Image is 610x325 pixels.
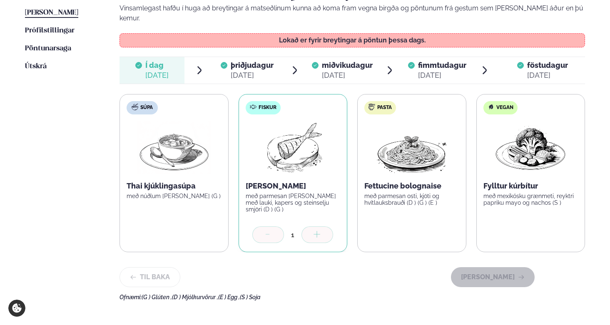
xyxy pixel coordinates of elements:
div: Ofnæmi: [120,294,585,300]
div: [DATE] [322,70,373,80]
div: [DATE] [145,70,169,80]
span: þriðjudagur [231,61,274,69]
p: Vinsamlegast hafðu í huga að breytingar á matseðlinum kunna að koma fram vegna birgða og pöntunum... [120,3,585,23]
button: [PERSON_NAME] [451,267,535,287]
img: Fish.png [256,121,330,174]
span: föstudagur [527,61,568,69]
span: [PERSON_NAME] [25,9,78,16]
p: Thai kjúklingasúpa [127,181,222,191]
p: með parmesan osti, kjöti og hvítlauksbrauði (D ) (G ) (E ) [364,193,459,206]
img: Vegan.png [494,121,567,174]
div: [DATE] [231,70,274,80]
p: með parmesan [PERSON_NAME] með lauki, kapers og steinselju smjöri (D ) (G ) [246,193,341,213]
img: soup.svg [132,104,138,110]
a: [PERSON_NAME] [25,8,78,18]
span: Í dag [145,60,169,70]
span: (S ) Soja [240,294,261,300]
span: fimmtudagur [418,61,466,69]
a: Cookie settings [8,300,25,317]
span: Útskrá [25,63,47,70]
span: Pöntunarsaga [25,45,71,52]
div: [DATE] [418,70,466,80]
p: [PERSON_NAME] [246,181,341,191]
img: Vegan.svg [488,104,494,110]
a: Prófílstillingar [25,26,75,36]
img: pasta.svg [368,104,375,110]
img: Spagetti.png [375,121,448,174]
button: Til baka [120,267,180,287]
a: Útskrá [25,62,47,72]
p: með mexíkósku grænmeti, reyktri papriku mayo og nachos (S ) [483,193,578,206]
span: (D ) Mjólkurvörur , [172,294,218,300]
p: Fettucine bolognaise [364,181,459,191]
img: fish.svg [250,104,256,110]
a: Pöntunarsaga [25,44,71,54]
span: miðvikudagur [322,61,373,69]
p: með núðlum [PERSON_NAME] (G ) [127,193,222,199]
span: Pasta [377,104,392,111]
span: Vegan [496,104,513,111]
p: Fylltur kúrbítur [483,181,578,191]
p: Lokað er fyrir breytingar á pöntun þessa dags. [128,37,577,44]
img: Soup.png [137,121,211,174]
div: 1 [284,230,301,240]
span: (G ) Glúten , [142,294,172,300]
span: Súpa [140,104,153,111]
span: Fiskur [259,104,276,111]
span: (E ) Egg , [218,294,240,300]
div: [DATE] [527,70,568,80]
span: Prófílstillingar [25,27,75,34]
